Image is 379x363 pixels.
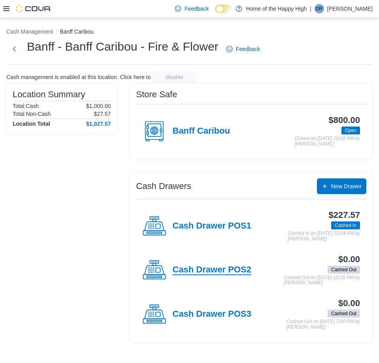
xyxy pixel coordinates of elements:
span: Cashed In [335,222,356,229]
button: Cash Management [6,28,53,35]
button: Banff Caribou [60,28,93,35]
span: Cashed Out [328,310,360,318]
h3: $227.57 [329,210,360,220]
h3: $0.00 [338,299,360,308]
span: Cashed Out [331,310,356,317]
h3: Store Safe [136,90,177,99]
h4: Cash Drawer POS1 [172,221,251,231]
h6: Total Cash [13,103,39,109]
div: Drew Rennie [315,4,324,13]
h4: Cash Drawer POS2 [172,265,251,275]
h6: Total Non-Cash [13,111,51,117]
span: New Drawer [331,182,362,190]
p: [PERSON_NAME] [327,4,373,13]
h1: Banff - Banff Caribou - Fire & Flower [27,39,218,55]
p: $27.57 [94,111,111,117]
span: Open [345,127,356,134]
h4: Banff Caribou [172,126,230,136]
p: Cashed Out on [DATE] 7:00 PM by [PERSON_NAME] [286,319,360,330]
p: Cashed In on [DATE] 10:04 AM by [PERSON_NAME] [288,231,360,242]
img: Cova [16,5,51,13]
button: disable [152,71,197,83]
span: Feedback [236,45,260,53]
a: Feedback [223,41,263,57]
h4: Location Total [13,121,50,127]
h4: $1,027.57 [86,121,111,127]
a: Feedback [172,1,212,17]
span: Cashed Out [331,266,356,273]
h3: $0.00 [338,255,360,264]
p: Cash management is enabled at this location. Click here to [6,74,151,80]
p: $1,000.00 [86,103,111,109]
button: New Drawer [317,178,366,194]
p: Closed on [DATE] 10:02 AM by [PERSON_NAME] [295,136,360,147]
p: Home of the Happy High [246,4,307,13]
h4: Cash Drawer POS3 [172,309,251,320]
span: DR [316,4,322,13]
span: Cashed Out [328,266,360,274]
p: | [310,4,311,13]
span: disable [166,73,183,81]
h3: $800.00 [329,115,360,125]
button: Next [6,41,22,57]
span: Open [341,127,360,134]
p: Cashed Out on [DATE] 10:16 PM by [PERSON_NAME] [284,275,360,286]
h3: Cash Drawers [136,181,191,191]
nav: An example of EuiBreadcrumbs [6,28,373,37]
input: Dark Mode [215,5,232,13]
span: Feedback [184,5,208,13]
h3: Location Summary [13,90,85,99]
span: Cashed In [331,221,360,229]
